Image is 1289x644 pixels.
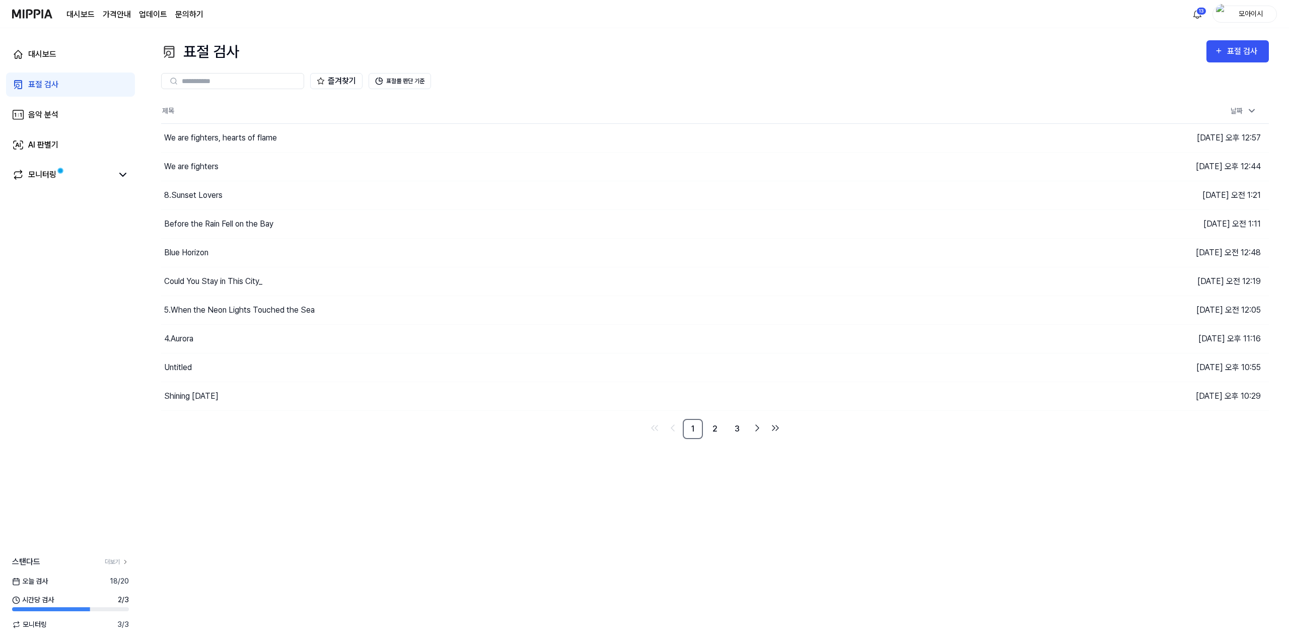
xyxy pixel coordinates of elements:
[110,576,129,587] span: 18 / 20
[6,133,135,157] a: AI 판별기
[1189,6,1205,22] button: 알림13
[164,247,208,259] div: Blue Horizon
[992,324,1269,353] td: [DATE] 오후 11:16
[12,576,48,587] span: 오늘 검사
[118,595,129,605] span: 2 / 3
[164,333,193,345] div: 4.Aurora
[1206,40,1269,62] button: 표절 검사
[749,420,765,436] a: Go to next page
[705,419,725,439] a: 2
[992,353,1269,382] td: [DATE] 오후 10:55
[992,296,1269,324] td: [DATE] 오전 12:05
[1212,6,1277,23] button: profile모아이시
[647,420,663,436] a: Go to first page
[1216,4,1228,24] img: profile
[992,123,1269,152] td: [DATE] 오후 12:57
[164,218,273,230] div: Before the Rain Fell on the Bay
[1227,103,1261,119] div: 날짜
[767,420,783,436] a: Go to last page
[992,152,1269,181] td: [DATE] 오후 12:44
[310,73,363,89] button: 즐겨찾기
[28,79,58,91] div: 표절 검사
[12,169,113,181] a: 모니터링
[992,181,1269,209] td: [DATE] 오전 1:21
[161,99,992,123] th: 제목
[12,595,54,605] span: 시간당 검사
[12,619,47,630] span: 모니터링
[66,9,95,21] a: 대시보드
[992,209,1269,238] td: [DATE] 오전 1:11
[6,42,135,66] a: 대시보드
[164,390,219,402] div: Shining [DATE]
[164,275,262,288] div: Could You Stay in This City_
[1196,7,1206,15] div: 13
[164,161,219,173] div: We are fighters
[139,9,167,21] a: 업데이트
[369,73,431,89] button: 표절률 판단 기준
[12,556,40,568] span: 스탠다드
[6,103,135,127] a: 음악 분석
[727,419,747,439] a: 3
[164,362,192,374] div: Untitled
[161,40,239,63] div: 표절 검사
[28,109,58,121] div: 음악 분석
[1191,8,1203,20] img: 알림
[28,139,58,151] div: AI 판별기
[1231,8,1270,19] div: 모아이시
[28,48,56,60] div: 대시보드
[103,9,131,21] button: 가격안내
[175,9,203,21] a: 문의하기
[164,132,277,144] div: We are fighters, hearts of flame
[665,420,681,436] a: Go to previous page
[28,169,56,181] div: 모니터링
[164,189,223,201] div: 8.Sunset Lovers
[117,619,129,630] span: 3 / 3
[105,557,129,566] a: 더보기
[683,419,703,439] a: 1
[992,267,1269,296] td: [DATE] 오전 12:19
[164,304,315,316] div: 5.When the Neon Lights Touched the Sea
[6,73,135,97] a: 표절 검사
[992,238,1269,267] td: [DATE] 오전 12:48
[161,419,1269,439] nav: pagination
[992,382,1269,410] td: [DATE] 오후 10:29
[1227,45,1261,58] div: 표절 검사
